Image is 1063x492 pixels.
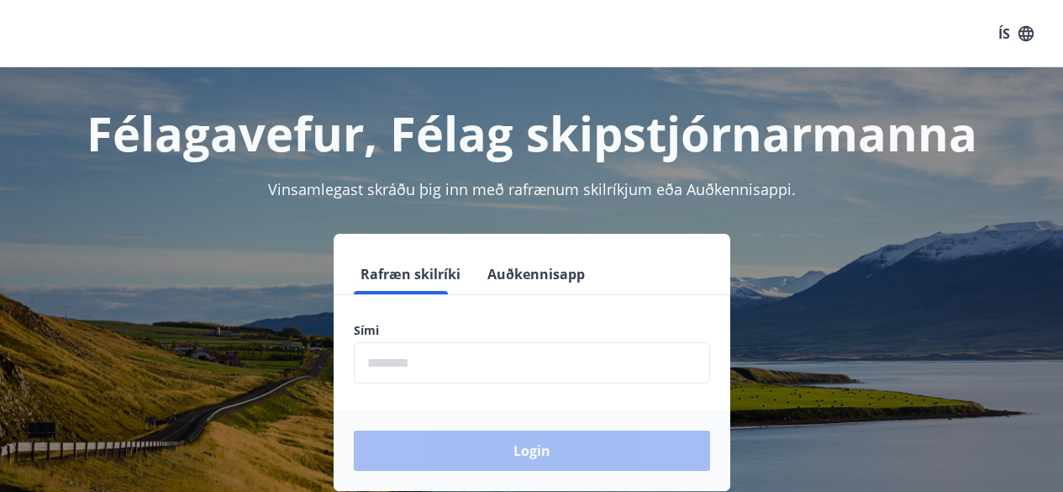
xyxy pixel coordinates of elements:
[354,322,710,339] label: Sími
[481,254,592,294] button: Auðkennisapp
[268,179,796,199] span: Vinsamlegast skráðu þig inn með rafrænum skilríkjum eða Auðkennisappi.
[20,101,1043,165] h1: Félagavefur, Félag skipstjórnarmanna
[989,19,1043,49] button: ÍS
[354,254,467,294] button: Rafræn skilríki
